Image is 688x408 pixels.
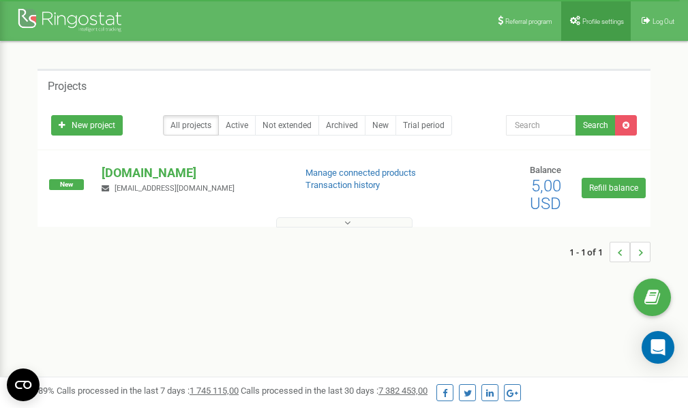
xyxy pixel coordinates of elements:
nav: ... [569,228,650,276]
span: 1 - 1 of 1 [569,242,610,262]
a: Not extended [255,115,319,136]
span: Log Out [653,18,674,25]
u: 1 745 115,00 [190,386,239,396]
a: New [365,115,396,136]
a: All projects [163,115,219,136]
span: Referral program [505,18,552,25]
a: Manage connected products [305,168,416,178]
input: Search [506,115,576,136]
a: Trial period [395,115,452,136]
a: Active [218,115,256,136]
a: New project [51,115,123,136]
a: Transaction history [305,180,380,190]
div: Open Intercom Messenger [642,331,674,364]
button: Search [575,115,616,136]
p: [DOMAIN_NAME] [102,164,283,182]
span: [EMAIL_ADDRESS][DOMAIN_NAME] [115,184,235,193]
a: Refill balance [582,178,646,198]
span: Calls processed in the last 30 days : [241,386,428,396]
button: Open CMP widget [7,368,40,401]
h5: Projects [48,80,87,93]
span: New [49,179,84,190]
span: Balance [530,165,561,175]
span: 5,00 USD [530,176,561,213]
span: Calls processed in the last 7 days : [57,386,239,396]
a: Archived [318,115,365,136]
span: Profile settings [582,18,624,25]
u: 7 382 453,00 [378,386,428,396]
